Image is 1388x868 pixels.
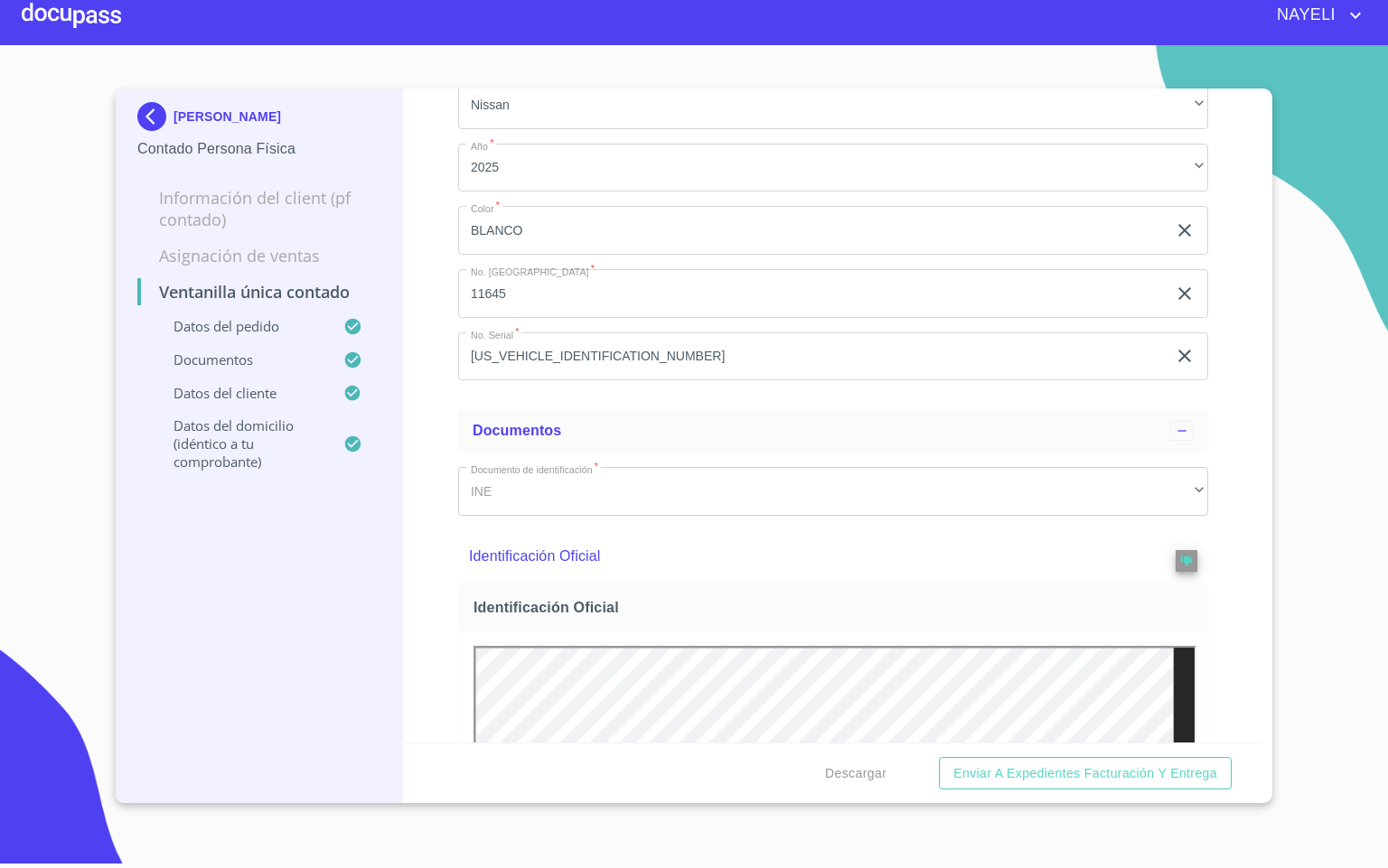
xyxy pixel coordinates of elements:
span: Identificación Oficial [474,598,1200,617]
span: Descargar [825,762,886,785]
p: [PERSON_NAME] [173,109,281,124]
p: Información del Client (PF contado) [137,187,380,230]
button: Enviar a Expedientes Facturación y Entrega [939,757,1232,790]
span: Documentos [473,423,561,438]
span: NAYELI [1263,1,1345,30]
span: Enviar a Expedientes Facturación y Entrega [953,762,1217,785]
button: clear input [1174,219,1196,241]
p: Datos del pedido [137,317,343,335]
div: 2025 [458,144,1208,192]
button: Descargar [818,757,894,790]
div: [PERSON_NAME] [137,102,380,138]
p: Identificación Oficial [469,546,1124,567]
p: Datos del cliente [137,384,343,402]
button: clear input [1174,345,1196,367]
div: INE [458,467,1208,516]
button: account of current user [1263,1,1366,30]
p: Contado Persona Física [137,138,380,160]
img: Docupass spot blue [137,102,173,131]
p: Ventanilla única contado [137,281,380,303]
p: Datos del domicilio (idéntico a tu comprobante) [137,416,343,471]
div: Documentos [458,409,1208,453]
button: clear input [1174,283,1196,304]
div: Nissan [458,80,1208,129]
button: reject [1176,550,1197,572]
p: Asignación de Ventas [137,245,380,266]
p: Documentos [137,350,343,369]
